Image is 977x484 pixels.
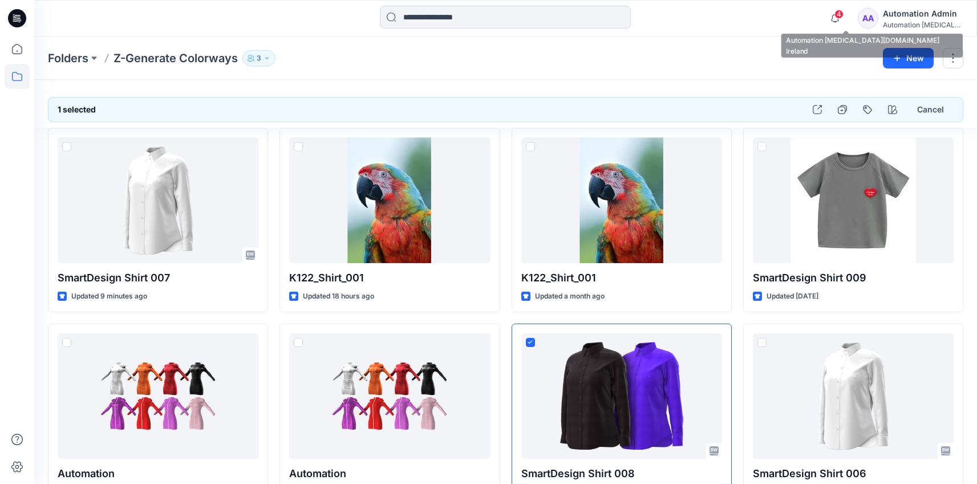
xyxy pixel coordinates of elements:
[521,466,722,482] p: SmartDesign Shirt 008
[767,291,818,302] p: Updated [DATE]
[834,10,844,19] span: 4
[521,270,722,286] p: K122_Shirt_001
[883,7,963,21] div: Automation Admin
[907,99,954,120] button: Cancel
[535,291,605,302] p: Updated a month ago
[58,270,258,286] p: SmartDesign Shirt 007
[58,466,258,482] p: Automation
[48,50,88,66] a: Folders
[753,270,954,286] p: SmartDesign Shirt 009
[71,291,147,302] p: Updated 9 minutes ago
[858,8,878,29] div: AA
[883,21,963,29] div: Automation [MEDICAL_DATA]...
[753,466,954,482] p: SmartDesign Shirt 006
[113,50,238,66] p: Z-Generate Colorways
[58,103,96,116] h6: 1 selected
[289,270,490,286] p: K122_Shirt_001
[883,48,934,68] button: New
[303,291,374,302] p: Updated 18 hours ago
[257,52,261,64] p: 3
[242,50,275,66] button: 3
[289,466,490,482] p: Automation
